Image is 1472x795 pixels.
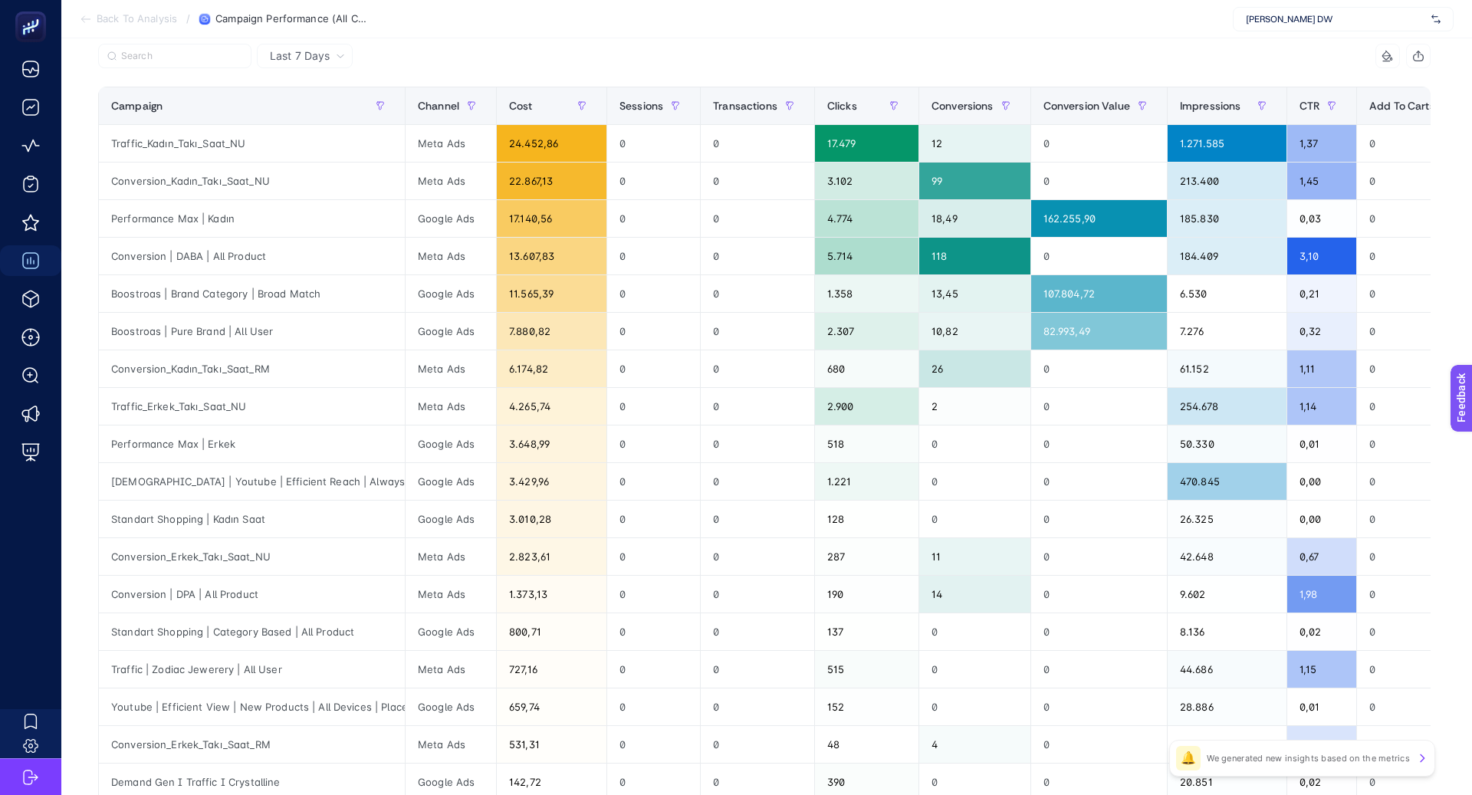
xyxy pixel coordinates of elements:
div: 17.140,56 [497,200,606,237]
div: 659,74 [497,688,606,725]
div: 22.867,13 [497,163,606,199]
div: Traffic_Erkek_Takı_Saat_NU [99,388,405,425]
div: 1.373,13 [497,576,606,613]
div: 3,10 [1287,238,1356,274]
div: 82.993,49 [1031,313,1167,350]
div: 0 [1031,125,1167,162]
div: 0 [1357,613,1472,650]
p: We generated new insights based on the metrics [1207,752,1410,764]
span: Channel [418,100,459,112]
span: Conversion Value [1043,100,1130,112]
div: 0 [701,688,814,725]
div: 185.830 [1168,200,1286,237]
span: Campaign Performance (All Channel) [215,13,369,25]
div: 1,11 [1287,350,1356,387]
div: 0 [607,350,700,387]
div: Conversion_Erkek_Takı_Saat_NU [99,538,405,575]
div: Google Ads [406,501,496,537]
div: 470.845 [1168,463,1286,500]
div: 0 [1357,313,1472,350]
div: 5.714 [815,238,918,274]
div: 0 [1031,425,1167,462]
div: 0 [1357,200,1472,237]
div: 7.880,82 [497,313,606,350]
div: 0 [607,688,700,725]
div: 10,82 [919,313,1030,350]
div: 2.900 [815,388,918,425]
span: Last 7 Days [270,48,330,64]
div: 0,32 [1287,313,1356,350]
div: 11.565,39 [497,275,606,312]
div: 0 [1031,463,1167,500]
div: Boostroas | Brand Category | Broad Match [99,275,405,312]
div: 0 [701,651,814,688]
div: Google Ads [406,200,496,237]
div: 128 [815,501,918,537]
div: 0 [701,313,814,350]
div: 26 [919,350,1030,387]
div: Conversion | DABA | All Product [99,238,405,274]
div: 0 [1357,425,1472,462]
div: 0 [1357,576,1472,613]
div: 0 [607,463,700,500]
div: 0 [701,238,814,274]
div: 0 [607,238,700,274]
div: 4 [919,726,1030,763]
div: Google Ads [406,688,496,725]
div: 61.152 [1168,350,1286,387]
div: 254.678 [1168,388,1286,425]
div: 18,49 [919,200,1030,237]
div: 2 [919,388,1030,425]
input: Search [121,51,242,62]
div: Youtube | Efficient View | New Products | All Devices | Placement Targeting [99,688,405,725]
div: 6.530 [1168,275,1286,312]
span: CTR [1299,100,1319,112]
div: 🔔 [1176,746,1201,770]
div: Meta Ads [406,350,496,387]
div: 0 [1031,726,1167,763]
span: Campaign [111,100,163,112]
div: 3.010,28 [497,501,606,537]
div: 107.804,72 [1031,275,1167,312]
div: Performance Max | Erkek [99,425,405,462]
div: 118 [919,238,1030,274]
span: Transactions [713,100,777,112]
div: 0,00 [1287,463,1356,500]
div: 0 [919,425,1030,462]
div: 0 [1031,388,1167,425]
div: 0 [607,388,700,425]
div: 1.271.585 [1168,125,1286,162]
div: 0 [1357,350,1472,387]
div: 0 [1357,275,1472,312]
div: 0 [1357,538,1472,575]
div: 0 [701,538,814,575]
div: 0 [919,651,1030,688]
div: 0 [607,576,700,613]
span: Cost [509,100,533,112]
div: 162.255,90 [1031,200,1167,237]
div: 0 [701,350,814,387]
span: Impressions [1180,100,1241,112]
div: 42.648 [1168,538,1286,575]
div: 0 [607,125,700,162]
div: 1,37 [1287,125,1356,162]
div: 0,01 [1287,425,1356,462]
div: Conversion | DPA | All Product [99,576,405,613]
div: 17.479 [815,125,918,162]
div: 6.174,82 [497,350,606,387]
div: 0 [701,613,814,650]
div: 14 [919,576,1030,613]
div: 137 [815,613,918,650]
div: 0 [1031,576,1167,613]
span: Feedback [9,5,58,17]
div: 0 [1357,163,1472,199]
div: Google Ads [406,275,496,312]
div: 28.886 [1168,688,1286,725]
div: Standart Shopping | Category Based | All Product [99,613,405,650]
div: 800,71 [497,613,606,650]
div: 3.102 [815,163,918,199]
div: 190 [815,576,918,613]
div: 0 [701,576,814,613]
div: 0 [1031,538,1167,575]
div: 0 [701,501,814,537]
